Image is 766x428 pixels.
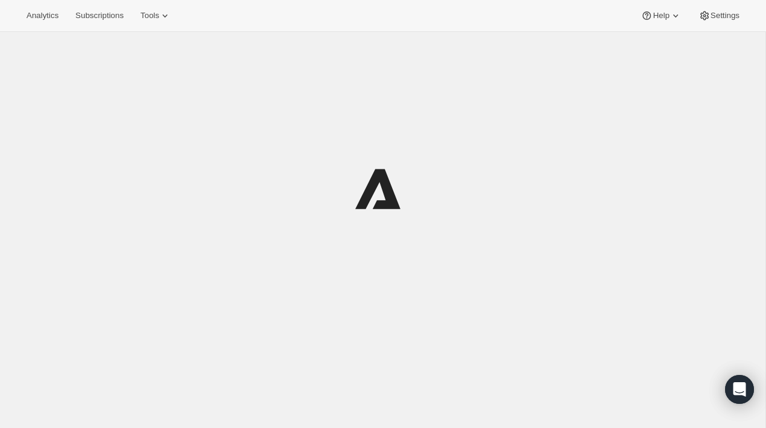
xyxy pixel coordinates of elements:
span: Analytics [26,11,58,20]
div: Open Intercom Messenger [725,375,754,404]
button: Help [634,7,688,24]
span: Subscriptions [75,11,123,20]
button: Analytics [19,7,66,24]
button: Tools [133,7,178,24]
span: Help [653,11,669,20]
span: Tools [140,11,159,20]
button: Subscriptions [68,7,131,24]
span: Settings [711,11,740,20]
button: Settings [691,7,747,24]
